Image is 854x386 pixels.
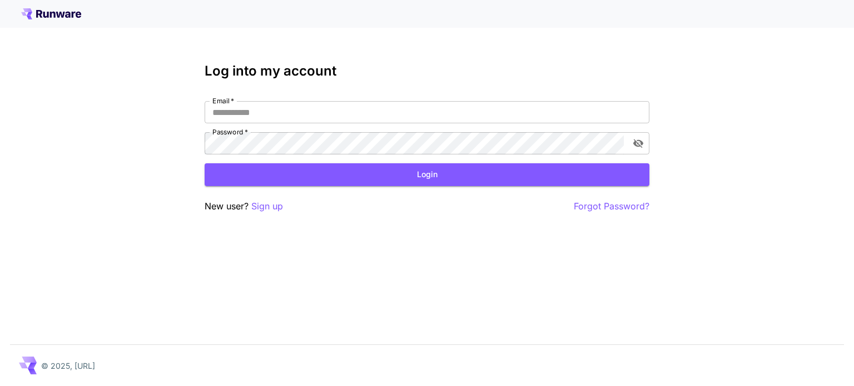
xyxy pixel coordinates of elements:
[212,127,248,137] label: Password
[205,63,649,79] h3: Log into my account
[212,96,234,106] label: Email
[205,163,649,186] button: Login
[574,199,649,213] button: Forgot Password?
[251,199,283,213] button: Sign up
[41,360,95,372] p: © 2025, [URL]
[205,199,283,213] p: New user?
[628,133,648,153] button: toggle password visibility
